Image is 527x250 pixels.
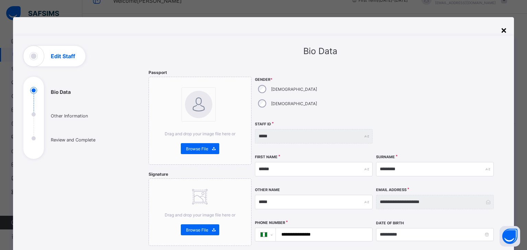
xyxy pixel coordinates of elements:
[165,212,235,217] span: Drag and drop your image file here or
[51,53,75,59] h1: Edit Staff
[149,70,167,75] span: Passport
[271,87,317,92] label: [DEMOGRAPHIC_DATA]
[501,24,507,36] div: ×
[255,188,280,192] label: Other Name
[186,146,208,151] span: Browse File
[500,226,520,247] button: Open asap
[255,77,373,82] span: Gender
[376,221,404,225] label: Date of Birth
[376,155,395,159] label: Surname
[149,172,168,177] span: Signature
[255,122,271,126] label: Staff ID
[186,227,208,233] span: Browse File
[255,221,285,225] label: Phone Number
[149,77,251,165] div: bannerImageDrag and drop your image file here orBrowse File
[165,131,235,136] span: Drag and drop your image file here or
[271,101,317,106] label: [DEMOGRAPHIC_DATA]
[149,178,251,246] div: Drag and drop your image file here orBrowse File
[255,155,278,159] label: First Name
[376,188,407,192] label: Email Address
[303,46,337,56] span: Bio Data
[185,91,212,118] img: bannerImage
